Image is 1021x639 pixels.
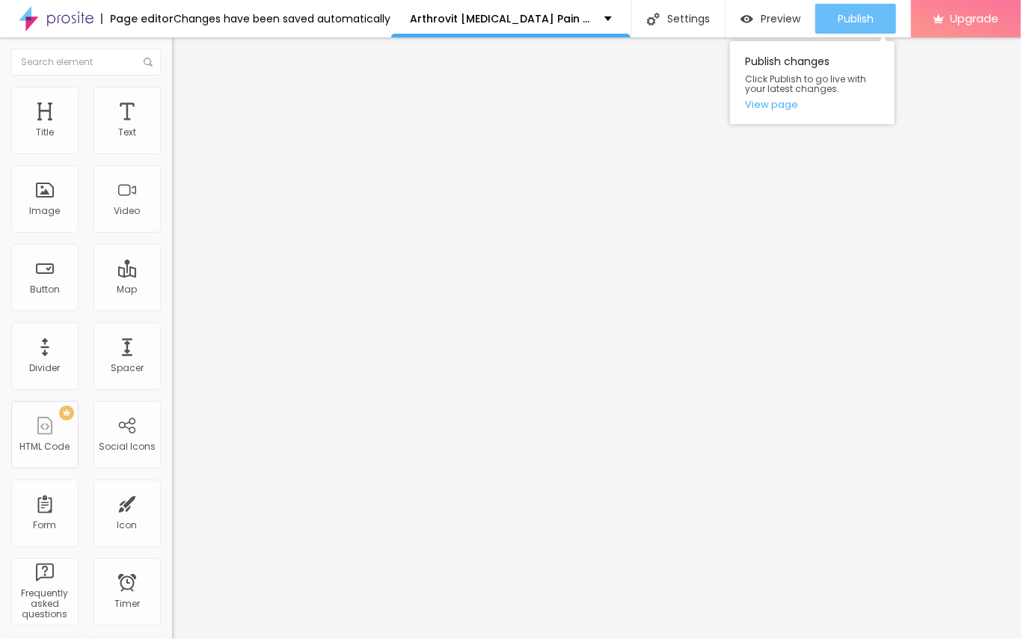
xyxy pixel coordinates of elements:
[950,12,999,25] span: Upgrade
[410,13,593,24] p: Arthrovit [MEDICAL_DATA] Pain Relief Cream [GEOGRAPHIC_DATA]
[647,13,660,25] img: Icone
[761,13,800,25] span: Preview
[30,206,61,216] div: Image
[20,441,70,452] div: HTML Code
[30,363,61,373] div: Divider
[745,74,880,94] span: Click Publish to go live with your latest changes.
[741,13,753,25] img: view-1.svg
[815,4,896,34] button: Publish
[34,520,57,531] div: Form
[101,13,174,24] div: Page editor
[172,37,1021,639] iframe: Editor
[117,520,138,531] div: Icon
[15,588,74,620] div: Frequently asked questions
[838,13,874,25] span: Publish
[36,127,54,138] div: Title
[174,13,390,24] div: Changes have been saved automatically
[30,284,60,295] div: Button
[11,49,161,76] input: Search element
[745,100,880,109] a: View page
[144,58,153,67] img: Icone
[111,363,144,373] div: Spacer
[726,4,815,34] button: Preview
[114,206,141,216] div: Video
[99,441,156,452] div: Social Icons
[730,41,895,124] div: Publish changes
[117,284,138,295] div: Map
[118,127,136,138] div: Text
[114,599,140,609] div: Timer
